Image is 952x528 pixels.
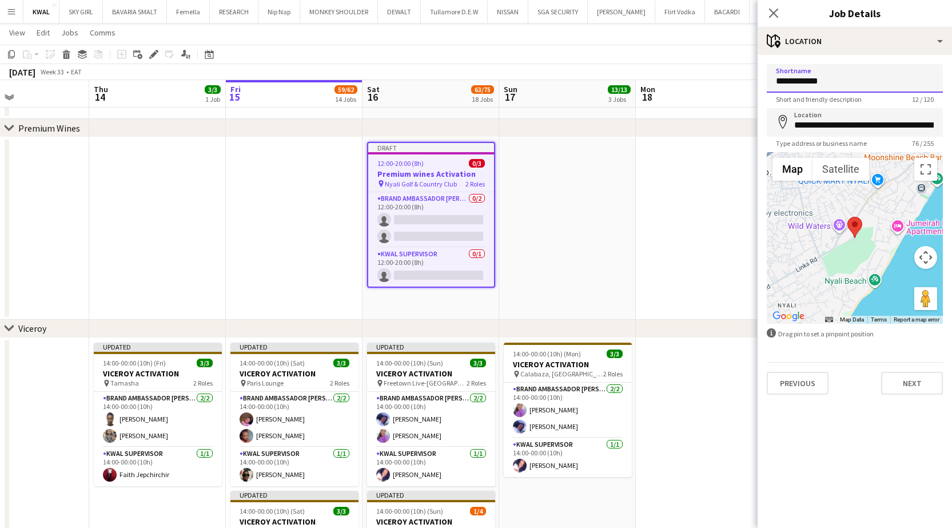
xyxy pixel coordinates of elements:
[607,350,623,358] span: 3/3
[230,343,359,486] app-job-card: Updated14:00-00:00 (10h) (Sat)3/3VICEROY ACTIVATION Paris Lounge2 RolesBrand Ambassador [PERSON_N...
[368,143,494,152] div: Draft
[258,1,300,23] button: Nip Nap
[94,343,222,486] app-job-card: Updated14:00-00:00 (10h) (Fri)3/3VICEROY ACTIVATION Tamasha2 RolesBrand Ambassador [PERSON_NAME]2...
[384,379,467,387] span: Freetown Live-[GEOGRAPHIC_DATA]
[333,359,349,367] span: 3/3
[504,438,632,477] app-card-role: KWAL SUPERVISOR1/114:00-00:00 (10h)[PERSON_NAME]
[770,309,807,324] img: Google
[470,507,486,515] span: 1/4
[334,85,357,94] span: 59/62
[330,379,349,387] span: 2 Roles
[767,328,943,339] div: Drag pin to set a pinpoint position
[639,90,655,104] span: 18
[38,68,66,76] span: Week 33
[513,350,581,358] span: 14:00-00:00 (10h) (Mon)
[193,379,213,387] span: 2 Roles
[376,507,443,515] span: 14:00-00:00 (10h) (Sun)
[333,507,349,515] span: 3/3
[377,159,424,168] span: 12:00-20:00 (8h)
[367,84,380,94] span: Sat
[103,1,167,23] button: BAVARIA SMALT
[504,383,632,438] app-card-role: Brand Ambassador [PERSON_NAME]2/214:00-00:00 (10h)[PERSON_NAME][PERSON_NAME]
[230,392,359,447] app-card-role: Brand Ambassador [PERSON_NAME]2/214:00-00:00 (10h)[PERSON_NAME][PERSON_NAME]
[767,372,828,395] button: Previous
[94,343,222,352] div: Updated
[640,84,655,94] span: Mon
[465,180,485,188] span: 2 Roles
[230,447,359,486] app-card-role: KWAL SUPERVISOR1/114:00-00:00 (10h)[PERSON_NAME]
[378,1,421,23] button: DEWALT
[603,370,623,378] span: 2 Roles
[230,517,359,527] h3: VICEROY ACTIVATION
[705,1,750,23] button: BACARDI
[85,25,120,40] a: Comms
[903,139,943,148] span: 76 / 255
[230,343,359,352] div: Updated
[18,323,46,334] div: Viceroy
[385,180,457,188] span: Nyali Golf & Country Club
[23,1,59,23] button: KWAL
[488,1,528,23] button: NISSAN
[90,27,115,38] span: Comms
[94,392,222,447] app-card-role: Brand Ambassador [PERSON_NAME]2/214:00-00:00 (10h)[PERSON_NAME][PERSON_NAME]
[240,507,305,515] span: 14:00-00:00 (10h) (Sat)
[94,368,222,379] h3: VICEROY ACTIVATION
[376,359,443,367] span: 14:00-00:00 (10h) (Sun)
[469,159,485,168] span: 0/3
[767,95,871,104] span: Short and friendly description
[750,1,872,23] button: [PERSON_NAME] & [PERSON_NAME]
[365,90,380,104] span: 16
[59,1,103,23] button: SKY GIRL
[9,27,25,38] span: View
[71,68,82,76] div: EAT
[472,95,493,104] div: 18 Jobs
[367,142,495,288] app-job-card: Draft12:00-20:00 (8h)0/3Premium wines Activation Nyali Golf & Country Club2 RolesBrand Ambassador...
[247,379,284,387] span: Paris Lounge
[825,316,833,324] button: Keyboard shortcuts
[92,90,108,104] span: 14
[881,372,943,395] button: Next
[9,66,35,78] div: [DATE]
[367,447,495,486] app-card-role: KWAL SUPERVISOR1/114:00-00:00 (10h)[PERSON_NAME]
[103,359,166,367] span: 14:00-00:00 (10h) (Fri)
[528,1,588,23] button: SGA SECURITY
[655,1,705,23] button: Flirt Vodka
[240,359,305,367] span: 14:00-00:00 (10h) (Sat)
[57,25,83,40] a: Jobs
[914,158,937,181] button: Toggle fullscreen view
[18,122,80,134] div: Premium Wines
[368,169,494,179] h3: Premium wines Activation
[470,359,486,367] span: 3/3
[914,287,937,310] button: Drag Pegman onto the map to open Street View
[770,309,807,324] a: Open this area in Google Maps (opens a new window)
[167,1,210,23] button: Femella
[210,1,258,23] button: RESEARCH
[229,90,241,104] span: 15
[871,316,887,323] a: Terms
[608,95,630,104] div: 3 Jobs
[205,95,220,104] div: 1 Job
[37,27,50,38] span: Edit
[32,25,54,40] a: Edit
[335,95,357,104] div: 14 Jobs
[230,84,241,94] span: Fri
[367,343,495,352] div: Updated
[914,246,937,269] button: Map camera controls
[504,343,632,477] app-job-card: 14:00-00:00 (10h) (Mon)3/3VICEROY ACTIVATION Calabaza, [GEOGRAPHIC_DATA]2 RolesBrand Ambassador [...
[230,491,359,500] div: Updated
[812,158,869,181] button: Show satellite imagery
[110,379,139,387] span: Tamasha
[61,27,78,38] span: Jobs
[367,517,495,527] h3: VICEROY ACTIVATION
[608,85,631,94] span: 13/13
[471,85,494,94] span: 63/75
[520,370,603,378] span: Calabaza, [GEOGRAPHIC_DATA]
[588,1,655,23] button: [PERSON_NAME]
[5,25,30,40] a: View
[367,343,495,486] div: Updated14:00-00:00 (10h) (Sun)3/3VICEROY ACTIVATION Freetown Live-[GEOGRAPHIC_DATA]2 RolesBrand A...
[767,139,876,148] span: Type address or business name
